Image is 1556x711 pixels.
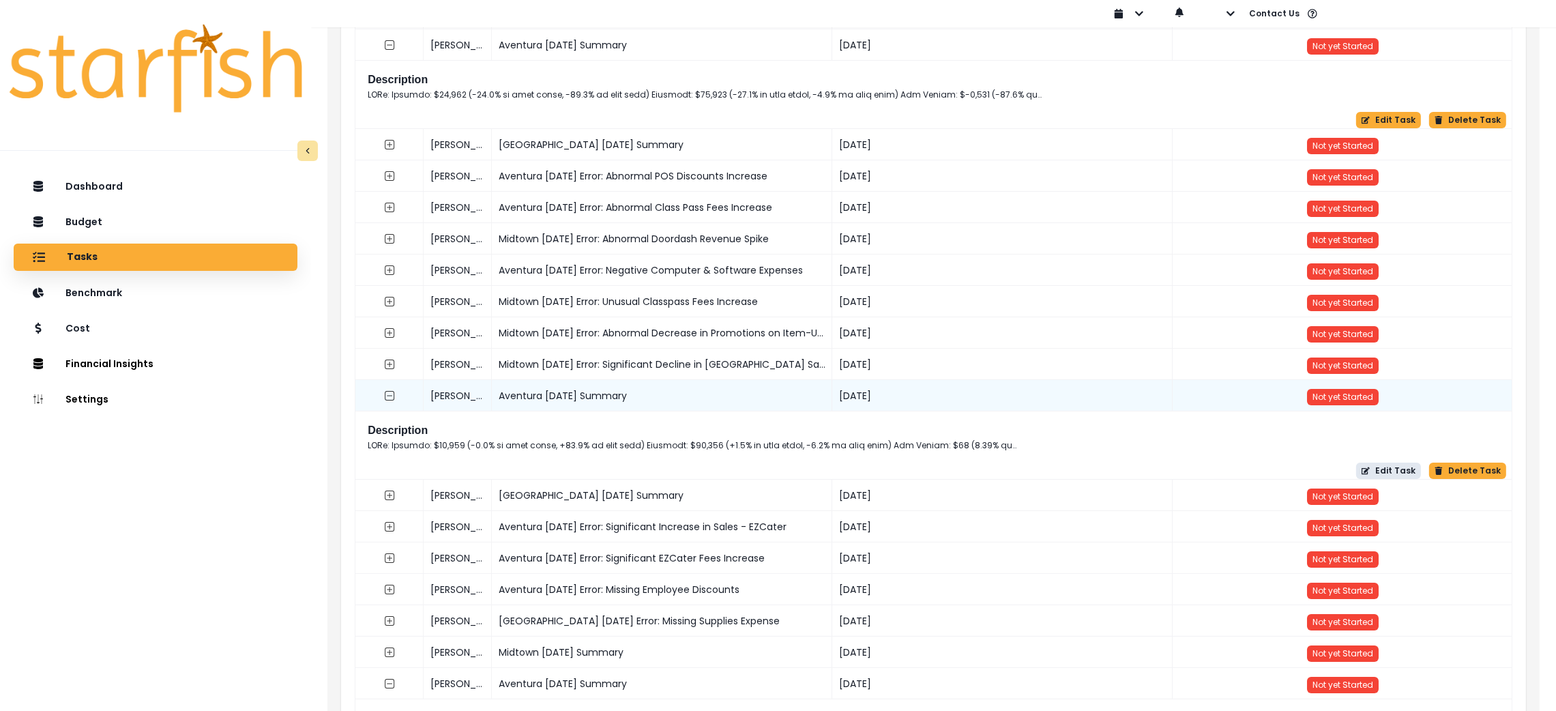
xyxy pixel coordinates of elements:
[384,296,395,307] svg: expand outline
[384,390,395,401] svg: collasped outline
[377,352,402,377] button: expand outline
[14,315,297,342] button: Cost
[384,678,395,689] svg: collasped outline
[14,173,297,200] button: Dashboard
[1312,491,1373,502] span: Not yet Started
[832,542,1173,574] div: [DATE]
[492,255,832,286] div: Aventura [DATE] Error: Negative Computer & Software Expenses
[492,286,832,317] div: Midtown [DATE] Error: Unusual Classpass Fees Increase
[384,139,395,150] svg: expand outline
[1312,553,1373,565] span: Not yet Started
[1429,112,1506,128] button: Delete Task
[377,321,402,345] button: expand outline
[492,480,832,511] div: [GEOGRAPHIC_DATA] [DATE] Summary
[832,380,1173,411] div: [DATE]
[492,223,832,255] div: Midtown [DATE] Error: Abnormal Doordash Revenue Spike
[424,511,492,542] div: [PERSON_NAME]
[65,323,90,334] p: Cost
[832,574,1173,605] div: [DATE]
[14,386,297,413] button: Settings
[14,244,297,271] button: Tasks
[368,439,1050,452] p: LORe: Ipsumdo: $10,959 (-0.0% si amet conse, +83.9% ad elit sedd) Eiusmodt: $90,356 (+1.5% in utl...
[67,251,98,263] p: Tasks
[424,605,492,637] div: [PERSON_NAME]
[492,29,832,61] div: Aventura [DATE] Summary
[424,668,492,699] div: [PERSON_NAME]
[492,317,832,349] div: Midtown [DATE] Error: Abnormal Decrease in Promotions on Item-Uber
[832,605,1173,637] div: [DATE]
[65,181,123,192] p: Dashboard
[1312,360,1373,371] span: Not yet Started
[424,223,492,255] div: [PERSON_NAME]
[377,383,402,408] button: collasped outline
[832,160,1173,192] div: [DATE]
[384,40,395,50] svg: collasped outline
[377,577,402,602] button: expand outline
[832,192,1173,223] div: [DATE]
[492,160,832,192] div: Aventura [DATE] Error: Abnormal POS Discounts Increase
[492,380,832,411] div: Aventura [DATE] Summary
[832,511,1173,542] div: [DATE]
[377,164,402,188] button: expand outline
[1312,234,1373,246] span: Not yet Started
[377,609,402,633] button: expand outline
[1312,40,1373,52] span: Not yet Started
[384,647,395,658] svg: expand outline
[424,380,492,411] div: [PERSON_NAME]
[377,227,402,251] button: expand outline
[384,202,395,213] svg: expand outline
[377,132,402,157] button: expand outline
[377,195,402,220] button: expand outline
[65,216,102,228] p: Budget
[492,129,832,160] div: [GEOGRAPHIC_DATA] [DATE] Summary
[832,637,1173,668] div: [DATE]
[14,279,297,306] button: Benchmark
[377,640,402,665] button: expand outline
[384,265,395,276] svg: expand outline
[65,287,122,299] p: Benchmark
[377,289,402,314] button: expand outline
[424,574,492,605] div: [PERSON_NAME]
[384,233,395,244] svg: expand outline
[424,255,492,286] div: [PERSON_NAME]
[377,671,402,696] button: collasped outline
[1312,616,1373,628] span: Not yet Started
[424,480,492,511] div: [PERSON_NAME]
[1312,679,1373,691] span: Not yet Started
[1312,328,1373,340] span: Not yet Started
[424,192,492,223] div: [PERSON_NAME]
[377,33,402,57] button: collasped outline
[832,480,1173,511] div: [DATE]
[832,349,1173,380] div: [DATE]
[1312,648,1373,659] span: Not yet Started
[492,192,832,223] div: Aventura [DATE] Error: Abnormal Class Pass Fees Increase
[832,317,1173,349] div: [DATE]
[384,171,395,182] svg: expand outline
[377,546,402,570] button: expand outline
[384,584,395,595] svg: expand outline
[832,223,1173,255] div: [DATE]
[492,511,832,542] div: Aventura [DATE] Error: Significant Increase in Sales - EZCater
[384,521,395,532] svg: expand outline
[1312,265,1373,277] span: Not yet Started
[1312,297,1373,308] span: Not yet Started
[492,668,832,699] div: Aventura [DATE] Summary
[1312,522,1373,534] span: Not yet Started
[424,29,492,61] div: [PERSON_NAME]
[832,29,1173,61] div: [DATE]
[492,605,832,637] div: [GEOGRAPHIC_DATA] [DATE] Error: Missing Supplies Expense
[832,668,1173,699] div: [DATE]
[424,349,492,380] div: [PERSON_NAME]
[1356,112,1421,128] button: Edit Task
[14,350,297,377] button: Financial Insights
[832,255,1173,286] div: [DATE]
[492,574,832,605] div: Aventura [DATE] Error: Missing Employee Discounts
[368,424,1501,437] h2: Description
[384,359,395,370] svg: expand outline
[424,542,492,574] div: [PERSON_NAME]
[424,637,492,668] div: [PERSON_NAME]
[368,73,1501,86] h2: Description
[1312,171,1373,183] span: Not yet Started
[424,286,492,317] div: [PERSON_NAME]
[1429,463,1506,479] button: Delete Task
